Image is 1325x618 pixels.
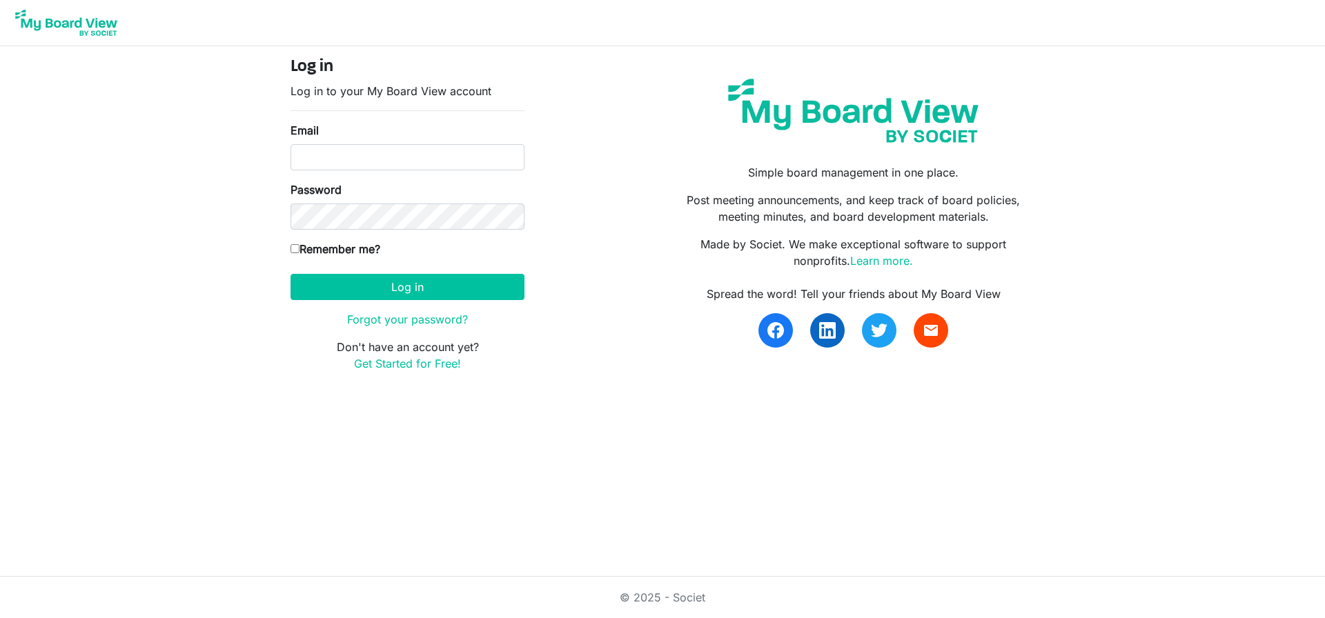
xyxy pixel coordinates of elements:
p: Don't have an account yet? [291,339,524,372]
label: Remember me? [291,241,380,257]
p: Simple board management in one place. [673,164,1034,181]
h4: Log in [291,57,524,77]
p: Log in to your My Board View account [291,83,524,99]
img: twitter.svg [871,322,887,339]
a: email [914,313,948,348]
img: My Board View Logo [11,6,121,40]
a: Learn more. [850,254,913,268]
img: my-board-view-societ.svg [718,68,989,153]
img: facebook.svg [767,322,784,339]
button: Log in [291,274,524,300]
p: Made by Societ. We make exceptional software to support nonprofits. [673,236,1034,269]
a: Forgot your password? [347,312,468,326]
p: Post meeting announcements, and keep track of board policies, meeting minutes, and board developm... [673,192,1034,225]
span: email [923,322,939,339]
a: Get Started for Free! [354,357,461,370]
img: linkedin.svg [819,322,836,339]
div: Spread the word! Tell your friends about My Board View [673,286,1034,302]
input: Remember me? [291,244,300,253]
label: Password [291,181,342,198]
label: Email [291,122,319,139]
a: © 2025 - Societ [620,590,705,604]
